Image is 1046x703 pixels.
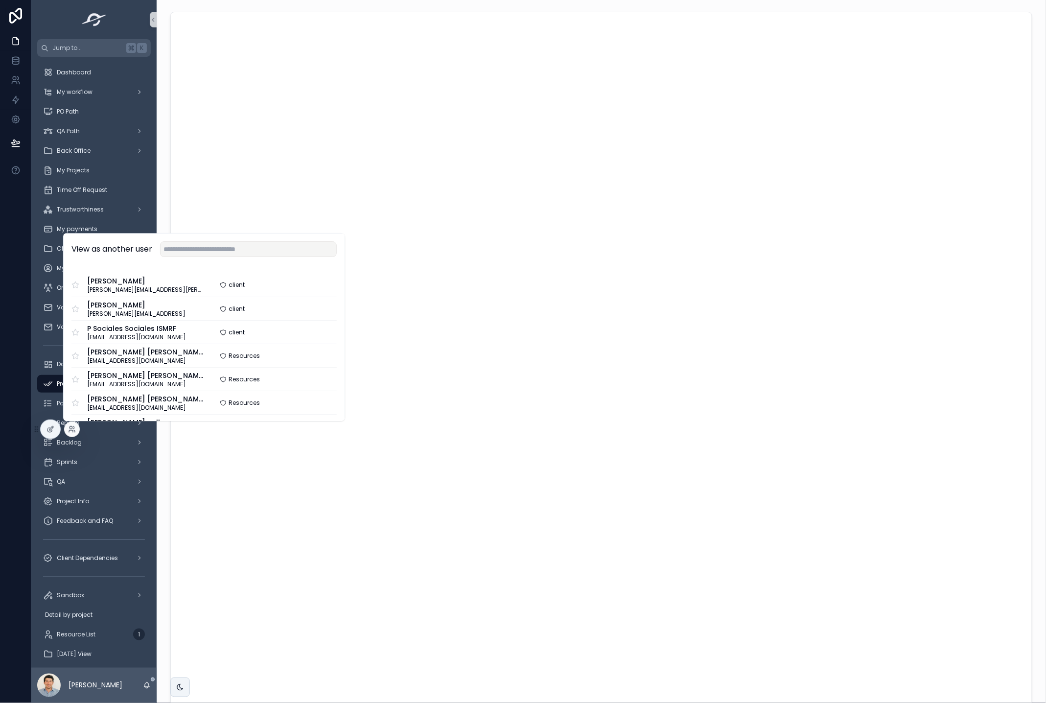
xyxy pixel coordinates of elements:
[57,206,104,213] span: Trustworthiness
[57,245,97,253] span: Chapter Lead
[87,404,204,412] span: [EMAIL_ADDRESS][DOMAIN_NAME]
[37,492,151,510] a: Project Info
[37,473,151,491] a: QA
[229,328,245,336] span: client
[57,108,79,116] span: PO Path
[45,611,93,619] span: Detail by project
[87,333,186,341] span: [EMAIL_ADDRESS][DOMAIN_NAME]
[37,626,151,643] a: Resource List1
[37,299,151,316] a: Value R. Project
[87,347,204,357] span: [PERSON_NAME] [PERSON_NAME] null
[37,83,151,101] a: My workflow
[57,69,91,76] span: Dashboard
[138,44,146,52] span: K
[57,88,93,96] span: My workflow
[87,418,186,427] span: [PERSON_NAME] null
[69,680,122,690] p: [PERSON_NAME]
[1,47,19,65] iframe: Spotlight
[37,645,151,663] a: [DATE] View
[37,181,151,199] a: Time Off Request
[229,375,260,383] span: Resources
[37,586,151,604] a: Sandbox
[57,478,65,486] span: QA
[71,243,152,255] h2: View as another user
[57,186,107,194] span: Time Off Request
[57,458,77,466] span: Sprints
[37,259,151,277] a: My Profile
[229,399,260,407] span: Resources
[87,371,204,380] span: [PERSON_NAME] [PERSON_NAME] [PERSON_NAME]
[37,375,151,393] a: Pre-Work Authorization
[52,44,122,52] span: Jump to...
[57,650,92,658] span: [DATE] View
[87,324,186,333] span: P Sociales Sociales ISMRF
[37,201,151,218] a: Trustworthiness
[57,147,91,155] span: Back Office
[57,517,113,525] span: Feedback and FAQ
[37,434,151,451] a: Backlog
[57,284,93,292] span: Onboarding
[87,394,204,404] span: [PERSON_NAME] [PERSON_NAME]
[37,39,151,57] button: Jump to...K
[87,310,186,318] span: [PERSON_NAME][EMAIL_ADDRESS]
[57,360,91,368] span: Dashboard
[37,414,151,432] a: Reports
[37,453,151,471] a: Sprints
[57,166,90,174] span: My Projects
[37,142,151,160] a: Back Office
[37,103,151,120] a: PO Path
[57,419,79,427] span: Reports
[37,318,151,336] a: Value R. Project (Talent)
[87,380,204,388] span: [EMAIL_ADDRESS][DOMAIN_NAME]
[87,286,204,294] span: [PERSON_NAME][EMAIL_ADDRESS][PERSON_NAME][DOMAIN_NAME]
[57,399,107,407] span: Post QA Approval
[87,300,186,310] span: [PERSON_NAME]
[31,57,157,668] div: scrollable content
[37,606,151,624] a: Detail by project
[37,395,151,412] a: Post QA Approval
[37,279,151,297] a: Onboarding
[79,12,110,27] img: App logo
[37,549,151,567] a: Client Dependencies
[57,631,95,638] span: Resource List
[37,240,151,258] a: Chapter Lead
[133,629,145,640] div: 1
[57,554,118,562] span: Client Dependencies
[37,512,151,530] a: Feedback and FAQ
[57,380,124,388] span: Pre-Work Authorization
[57,127,80,135] span: QA Path
[57,225,97,233] span: My payments
[87,276,204,286] span: [PERSON_NAME]
[57,264,84,272] span: My Profile
[37,220,151,238] a: My payments
[229,305,245,313] span: client
[229,352,260,360] span: Resources
[87,357,204,365] span: [EMAIL_ADDRESS][DOMAIN_NAME]
[57,497,89,505] span: Project Info
[57,439,82,446] span: Backlog
[57,304,102,311] span: Value R. Project
[37,122,151,140] a: QA Path
[229,281,245,289] span: client
[37,162,151,179] a: My Projects
[57,591,84,599] span: Sandbox
[57,323,127,331] span: Value R. Project (Talent)
[37,64,151,81] a: Dashboard
[37,355,151,373] a: Dashboard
